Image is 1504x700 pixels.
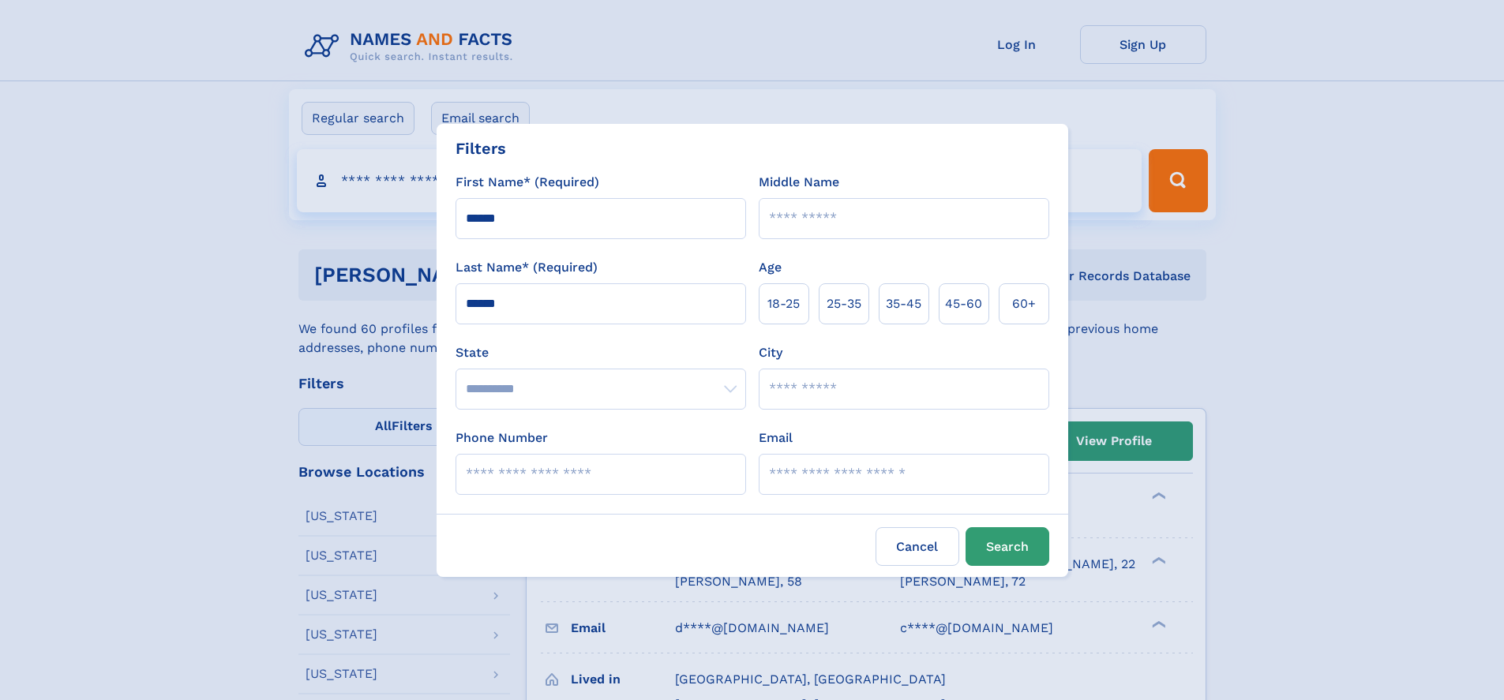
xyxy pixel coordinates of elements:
[759,173,839,192] label: Middle Name
[886,294,921,313] span: 35‑45
[1012,294,1036,313] span: 60+
[966,527,1049,566] button: Search
[456,429,548,447] label: Phone Number
[456,137,506,160] div: Filters
[456,258,598,277] label: Last Name* (Required)
[945,294,982,313] span: 45‑60
[456,173,599,192] label: First Name* (Required)
[876,527,959,566] label: Cancel
[759,343,782,362] label: City
[827,294,861,313] span: 25‑35
[456,343,746,362] label: State
[759,429,793,447] label: Email
[759,258,782,277] label: Age
[767,294,800,313] span: 18‑25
